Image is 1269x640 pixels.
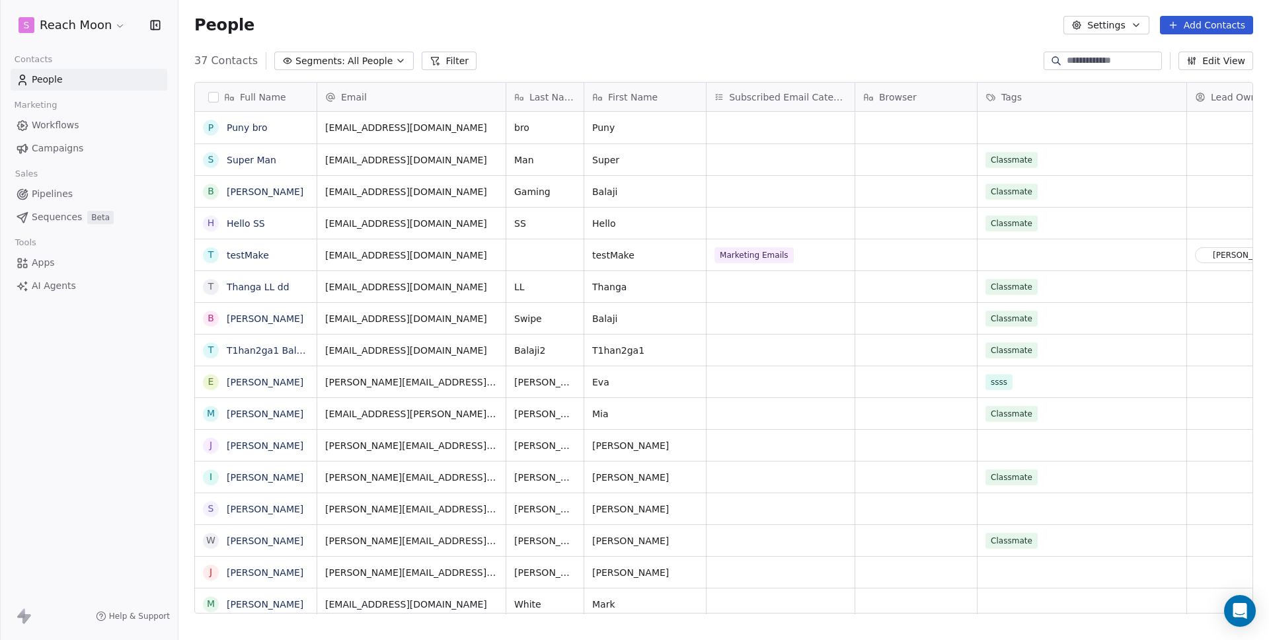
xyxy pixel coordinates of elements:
[207,597,215,611] div: M
[514,217,576,230] span: SS
[207,407,215,420] div: M
[985,279,1038,295] span: Classmate
[985,152,1038,168] span: Classmate
[227,155,276,165] a: Super Man
[325,471,498,484] span: [PERSON_NAME][EMAIL_ADDRESS][PERSON_NAME][DOMAIN_NAME]
[1063,16,1149,34] button: Settings
[592,153,698,167] span: Super
[325,376,498,389] span: [PERSON_NAME][EMAIL_ADDRESS][PERSON_NAME][DOMAIN_NAME]
[325,280,498,294] span: [EMAIL_ADDRESS][DOMAIN_NAME]
[11,69,167,91] a: People
[195,112,317,614] div: grid
[210,470,212,484] div: I
[592,471,698,484] span: [PERSON_NAME]
[227,504,303,514] a: [PERSON_NAME]
[514,153,576,167] span: Man
[506,83,584,111] div: Last Name
[1224,595,1256,627] div: Open Intercom Messenger
[206,534,215,547] div: W
[9,95,63,115] span: Marketing
[592,217,698,230] span: Hello
[514,566,576,579] span: [PERSON_NAME]
[208,184,214,198] div: B
[514,502,576,516] span: [PERSON_NAME]
[9,50,58,69] span: Contacts
[16,14,128,36] button: SReach Moon
[11,183,167,205] a: Pipelines
[985,311,1038,327] span: Classmate
[422,52,477,70] button: Filter
[514,312,576,325] span: Swipe
[514,407,576,420] span: [PERSON_NAME]
[87,211,114,224] span: Beta
[96,611,170,621] a: Help & Support
[985,469,1038,485] span: Classmate
[32,256,55,270] span: Apps
[227,186,303,197] a: [PERSON_NAME]
[208,311,214,325] div: B
[325,534,498,547] span: [PERSON_NAME][EMAIL_ADDRESS][PERSON_NAME][DOMAIN_NAME]
[194,15,254,35] span: People
[514,471,576,484] span: [PERSON_NAME]
[592,344,698,357] span: T1han2ga1
[208,343,214,357] div: T
[32,187,73,201] span: Pipelines
[227,567,303,578] a: [PERSON_NAME]
[227,472,303,483] a: [PERSON_NAME]
[11,138,167,159] a: Campaigns
[32,210,82,224] span: Sequences
[592,598,698,611] span: Mark
[295,54,345,68] span: Segments:
[210,438,212,452] div: J
[978,83,1186,111] div: Tags
[325,312,498,325] span: [EMAIL_ADDRESS][DOMAIN_NAME]
[325,249,498,262] span: [EMAIL_ADDRESS][DOMAIN_NAME]
[208,502,214,516] div: S
[325,439,498,452] span: [PERSON_NAME][EMAIL_ADDRESS][PERSON_NAME][DOMAIN_NAME]
[32,118,79,132] span: Workflows
[227,536,303,546] a: [PERSON_NAME]
[584,83,706,111] div: First Name
[592,121,698,134] span: Puny
[729,91,847,104] span: Subscribed Email Categories
[1160,16,1253,34] button: Add Contacts
[325,121,498,134] span: [EMAIL_ADDRESS][DOMAIN_NAME]
[348,54,393,68] span: All People
[227,218,265,229] a: Hello SS
[40,17,112,34] span: Reach Moon
[707,83,855,111] div: Subscribed Email Categories
[11,275,167,297] a: AI Agents
[592,312,698,325] span: Balaji
[227,377,303,387] a: [PERSON_NAME]
[985,342,1038,358] span: Classmate
[227,282,289,292] a: Thanga LL dd
[608,91,658,104] span: First Name
[985,533,1038,549] span: Classmate
[325,598,498,611] span: [EMAIL_ADDRESS][DOMAIN_NAME]
[195,83,317,111] div: Full Name
[514,439,576,452] span: [PERSON_NAME]
[208,248,214,262] div: t
[210,565,212,579] div: J
[11,114,167,136] a: Workflows
[109,611,170,621] span: Help & Support
[9,164,44,184] span: Sales
[529,91,576,104] span: Last Name
[325,185,498,198] span: [EMAIL_ADDRESS][DOMAIN_NAME]
[227,345,313,356] a: T1han2ga1 Balaji2
[9,233,42,253] span: Tools
[227,409,303,419] a: [PERSON_NAME]
[227,250,269,260] a: testMake
[208,375,214,389] div: E
[32,73,63,87] span: People
[592,502,698,516] span: [PERSON_NAME]
[227,122,268,133] a: Puny bro
[879,91,917,104] span: Browser
[514,534,576,547] span: [PERSON_NAME]
[1001,91,1022,104] span: Tags
[985,374,1013,390] span: ssss
[325,502,498,516] span: [PERSON_NAME][EMAIL_ADDRESS][PERSON_NAME][DOMAIN_NAME]
[592,185,698,198] span: Balaji
[592,376,698,389] span: Eva
[325,153,498,167] span: [EMAIL_ADDRESS][DOMAIN_NAME]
